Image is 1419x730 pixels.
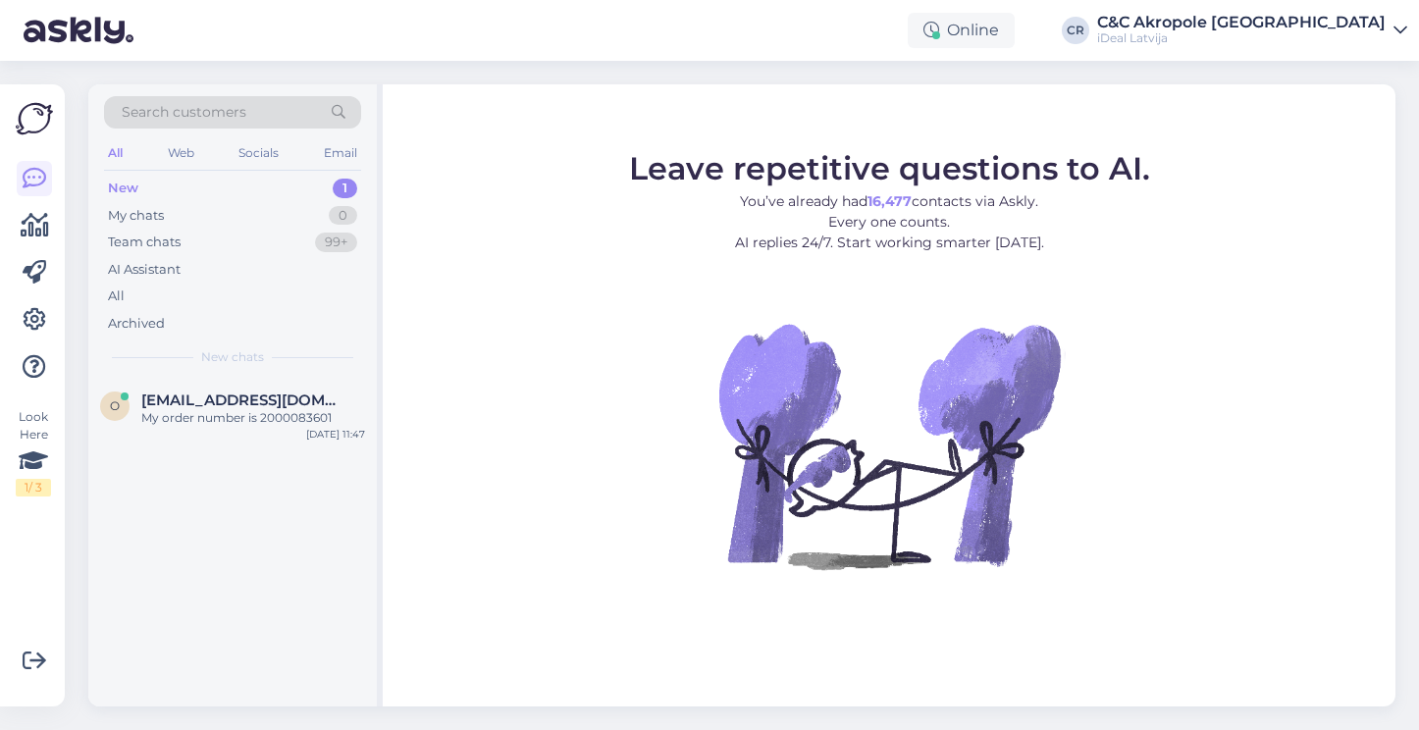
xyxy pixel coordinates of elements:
[16,408,51,496] div: Look Here
[110,398,120,413] span: o
[1097,30,1386,46] div: iDeal Latvija
[108,179,138,198] div: New
[629,191,1150,253] p: You’ve already had contacts via Askly. Every one counts. AI replies 24/7. Start working smarter [...
[16,100,53,137] img: Askly Logo
[235,140,283,166] div: Socials
[108,287,125,306] div: All
[122,102,246,123] span: Search customers
[320,140,361,166] div: Email
[315,233,357,252] div: 99+
[1062,17,1089,44] div: CR
[306,427,365,442] div: [DATE] 11:47
[908,13,1015,48] div: Online
[108,260,181,280] div: AI Assistant
[108,206,164,226] div: My chats
[201,348,264,366] span: New chats
[141,391,345,409] span: ozancicek7@gmail.com
[104,140,127,166] div: All
[329,206,357,226] div: 0
[867,192,912,210] b: 16,477
[629,149,1150,187] span: Leave repetitive questions to AI.
[1097,15,1407,46] a: C&C Akropole [GEOGRAPHIC_DATA]iDeal Latvija
[108,233,181,252] div: Team chats
[333,179,357,198] div: 1
[1097,15,1386,30] div: C&C Akropole [GEOGRAPHIC_DATA]
[164,140,198,166] div: Web
[712,269,1066,622] img: No Chat active
[16,479,51,496] div: 1 / 3
[108,314,165,334] div: Archived
[141,409,365,427] div: My order number is 2000083601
